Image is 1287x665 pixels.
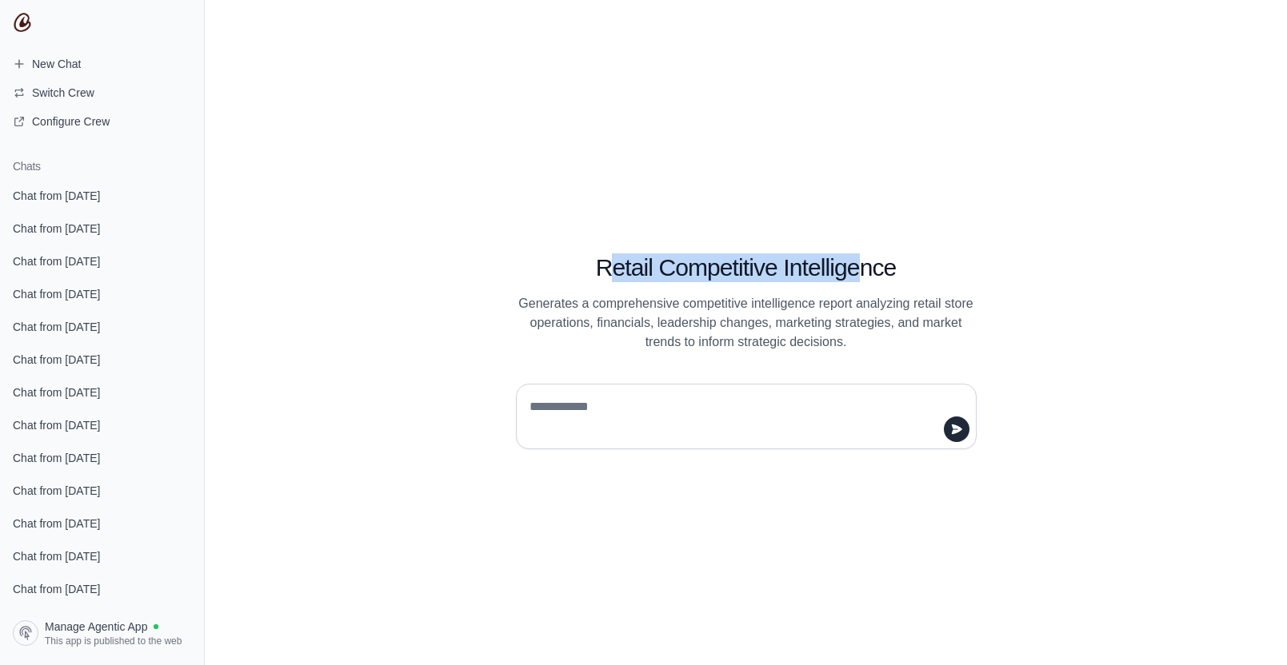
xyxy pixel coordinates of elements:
[13,319,100,335] span: Chat from [DATE]
[13,581,100,597] span: Chat from [DATE]
[516,294,977,352] p: Generates a comprehensive competitive intelligence report analyzing retail store operations, fina...
[6,312,198,341] a: Chat from [DATE]
[6,377,198,407] a: Chat from [DATE]
[6,476,198,505] a: Chat from [DATE]
[13,417,100,433] span: Chat from [DATE]
[32,85,94,101] span: Switch Crew
[13,450,100,466] span: Chat from [DATE]
[6,80,198,106] button: Switch Crew
[6,279,198,309] a: Chat from [DATE]
[6,51,198,77] a: New Chat
[13,548,100,564] span: Chat from [DATE]
[6,109,198,134] a: Configure Crew
[13,13,32,32] img: CrewAI Logo
[13,384,100,400] span: Chat from [DATE]
[6,213,198,243] a: Chat from [DATE]
[6,246,198,276] a: Chat from [DATE]
[13,221,100,237] span: Chat from [DATE]
[13,253,100,269] span: Chat from [DATE]
[13,516,100,532] span: Chat from [DATE]
[6,607,198,636] a: Chat from [DATE]
[6,181,198,210] a: Chat from [DATE]
[13,483,100,499] span: Chat from [DATE]
[6,574,198,603] a: Chat from [DATE]
[6,410,198,440] a: Chat from [DATE]
[516,253,977,282] h1: Retail Competitive Intelligence
[6,541,198,571] a: Chat from [DATE]
[45,619,147,635] span: Manage Agentic App
[13,286,100,302] span: Chat from [DATE]
[45,635,182,647] span: This app is published to the web
[32,56,81,72] span: New Chat
[6,508,198,538] a: Chat from [DATE]
[1207,588,1287,665] iframe: Chat Widget
[32,113,110,129] span: Configure Crew
[6,344,198,374] a: Chat from [DATE]
[13,352,100,368] span: Chat from [DATE]
[6,614,198,652] a: Manage Agentic App This app is published to the web
[6,443,198,472] a: Chat from [DATE]
[13,188,100,204] span: Chat from [DATE]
